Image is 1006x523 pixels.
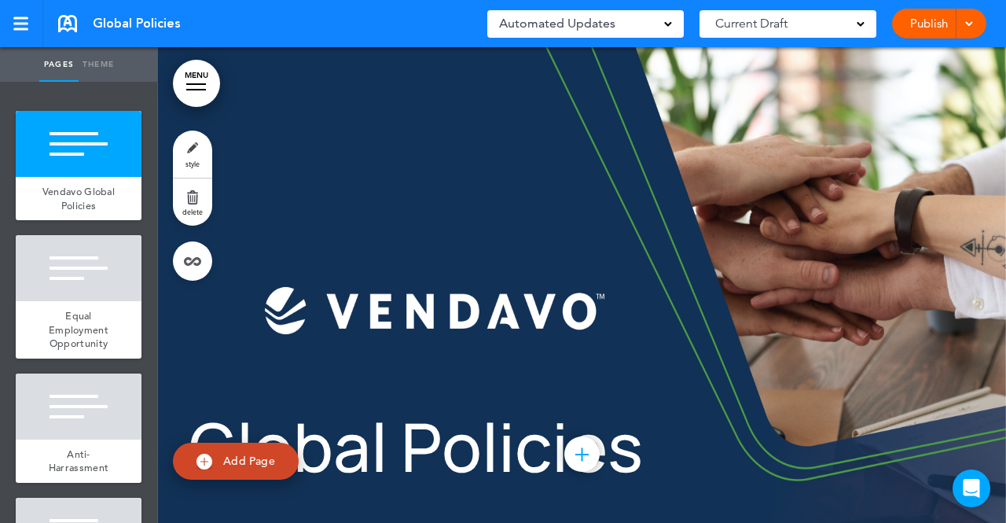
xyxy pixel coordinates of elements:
a: Anti-Harrassment [16,440,141,483]
a: style [173,131,212,178]
a: delete [173,179,212,226]
span: Vendavo Global Policies [42,185,115,212]
a: Pages [39,47,79,82]
span: style [185,159,200,168]
span: Anti-Harrassment [49,447,108,475]
a: Equal Employment Opportunity [16,301,141,359]
span: Add Page [223,454,275,468]
span: Equal Employment Opportunity [49,309,108,350]
span: Current Draft [715,13,788,35]
div: Open Intercom Messenger [953,470,990,507]
a: Publish [904,9,953,39]
a: Theme [79,47,118,82]
a: MENU [173,60,220,107]
a: Add Page [173,443,299,480]
img: add.svg [196,454,212,470]
span: delete [182,207,203,216]
a: Vendavo Global Policies [16,177,141,220]
span: Global Policies [189,400,643,492]
span: Global Policies [93,15,181,32]
span: Automated Updates [499,13,615,35]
